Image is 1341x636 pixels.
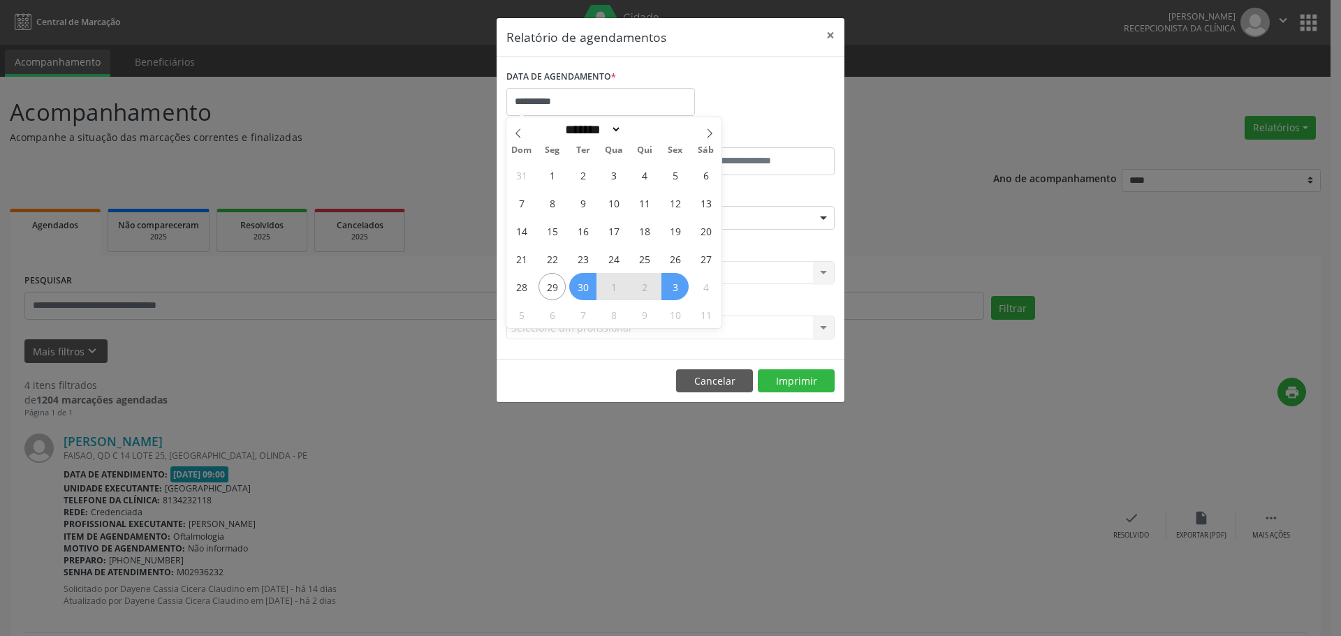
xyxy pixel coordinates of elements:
span: Setembro 15, 2025 [538,217,566,244]
span: Setembro 17, 2025 [600,217,627,244]
span: Setembro 25, 2025 [631,245,658,272]
button: Imprimir [758,369,835,393]
span: Setembro 27, 2025 [692,245,719,272]
input: Year [622,122,668,137]
span: Setembro 1, 2025 [538,161,566,188]
span: Outubro 7, 2025 [569,301,596,328]
span: Setembro 7, 2025 [508,189,535,216]
span: Outubro 11, 2025 [692,301,719,328]
span: Setembro 10, 2025 [600,189,627,216]
span: Setembro 23, 2025 [569,245,596,272]
span: Outubro 6, 2025 [538,301,566,328]
span: Outubro 5, 2025 [508,301,535,328]
span: Setembro 14, 2025 [508,217,535,244]
h5: Relatório de agendamentos [506,28,666,46]
span: Setembro 5, 2025 [661,161,689,188]
span: Seg [537,146,568,155]
span: Dom [506,146,537,155]
span: Outubro 9, 2025 [631,301,658,328]
span: Qui [629,146,660,155]
span: Setembro 24, 2025 [600,245,627,272]
button: Close [816,18,844,52]
span: Qua [599,146,629,155]
span: Outubro 10, 2025 [661,301,689,328]
span: Outubro 1, 2025 [600,273,627,300]
label: ATÉ [674,126,835,147]
span: Setembro 13, 2025 [692,189,719,216]
span: Setembro 19, 2025 [661,217,689,244]
span: Setembro 18, 2025 [631,217,658,244]
span: Setembro 6, 2025 [692,161,719,188]
span: Setembro 30, 2025 [569,273,596,300]
span: Setembro 8, 2025 [538,189,566,216]
span: Outubro 4, 2025 [692,273,719,300]
span: Setembro 3, 2025 [600,161,627,188]
span: Outubro 3, 2025 [661,273,689,300]
span: Outubro 8, 2025 [600,301,627,328]
span: Setembro 21, 2025 [508,245,535,272]
select: Month [560,122,622,137]
span: Setembro 4, 2025 [631,161,658,188]
span: Outubro 2, 2025 [631,273,658,300]
span: Ter [568,146,599,155]
span: Setembro 29, 2025 [538,273,566,300]
span: Setembro 26, 2025 [661,245,689,272]
label: DATA DE AGENDAMENTO [506,66,616,88]
span: Setembro 22, 2025 [538,245,566,272]
span: Setembro 20, 2025 [692,217,719,244]
span: Agosto 31, 2025 [508,161,535,188]
span: Sex [660,146,691,155]
span: Sáb [691,146,721,155]
span: Setembro 9, 2025 [569,189,596,216]
span: Setembro 16, 2025 [569,217,596,244]
span: Setembro 11, 2025 [631,189,658,216]
span: Setembro 12, 2025 [661,189,689,216]
button: Cancelar [676,369,753,393]
span: Setembro 2, 2025 [569,161,596,188]
span: Setembro 28, 2025 [508,273,535,300]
